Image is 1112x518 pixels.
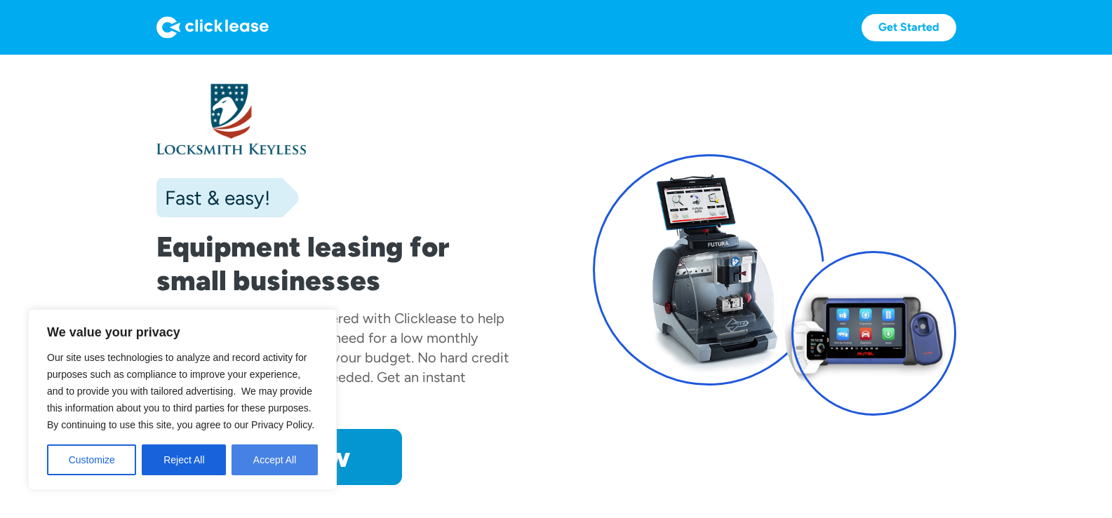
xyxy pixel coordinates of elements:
button: Accept All [232,444,318,475]
span: Our site uses technologies to analyze and record activity for purposes such as compliance to impr... [47,352,314,430]
a: Get Started [862,14,956,41]
div: We value your privacy [28,309,337,490]
button: Reject All [142,444,226,475]
img: Logo [156,16,269,39]
p: We value your privacy [47,324,318,341]
div: Fast & easy! [156,184,270,212]
h1: Equipment leasing for small businesses [156,230,520,297]
button: Customize [47,444,136,475]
